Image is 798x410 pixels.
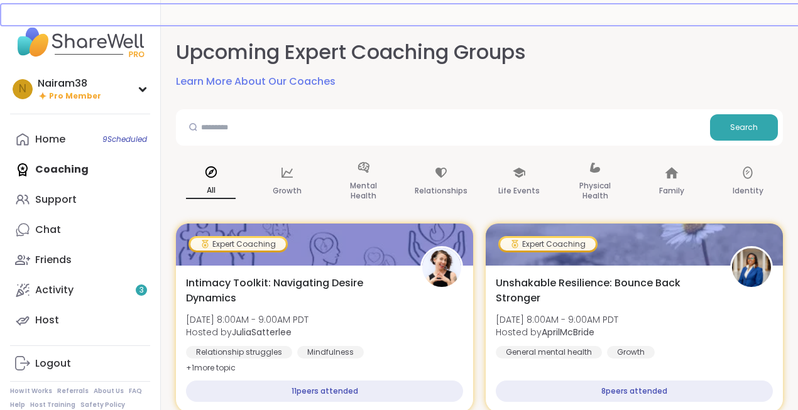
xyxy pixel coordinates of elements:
[659,183,684,198] p: Family
[186,326,309,338] span: Hosted by
[10,20,150,64] img: ShareWell Nav Logo
[10,124,150,154] a: Home9Scheduled
[496,346,602,359] div: General mental health
[496,313,618,326] span: [DATE] 8:00AM - 9:00AM PDT
[19,81,26,97] span: N
[190,238,286,251] div: Expert Coaching
[186,380,463,402] div: 11 peers attended
[273,183,302,198] p: Growth
[35,193,77,207] div: Support
[733,183,763,198] p: Identity
[57,387,89,396] a: Referrals
[139,285,144,296] span: 3
[49,91,101,102] span: Pro Member
[607,346,655,359] div: Growth
[10,305,150,335] a: Host
[498,183,540,198] p: Life Events
[35,313,59,327] div: Host
[542,326,594,338] b: AprilMcBride
[186,183,236,199] p: All
[176,38,526,67] h2: Upcoming Expert Coaching Groups
[571,178,620,203] p: Physical Health
[496,276,716,306] span: Unshakable Resilience: Bounce Back Stronger
[10,401,25,409] a: Help
[422,248,461,287] img: JuliaSatterlee
[10,348,150,379] a: Logout
[38,77,101,90] div: Nairam38
[10,275,150,305] a: Activity3
[10,245,150,275] a: Friends
[496,380,773,402] div: 8 peers attended
[35,283,74,297] div: Activity
[10,215,150,245] a: Chat
[176,74,336,89] a: Learn More About Our Coaches
[186,313,309,326] span: [DATE] 8:00AM - 9:00AM PDT
[94,387,124,396] a: About Us
[232,326,292,338] b: JuliaSatterlee
[10,185,150,215] a: Support
[710,114,778,141] button: Search
[35,223,61,237] div: Chat
[500,238,596,251] div: Expert Coaching
[35,357,71,370] div: Logout
[415,183,467,198] p: Relationships
[129,387,142,396] a: FAQ
[496,326,618,338] span: Hosted by
[30,401,75,409] a: Host Training
[339,178,388,203] p: Mental Health
[297,346,364,359] div: Mindfulness
[35,253,72,267] div: Friends
[35,132,65,146] div: Home
[102,134,147,144] span: 9 Scheduled
[186,346,292,359] div: Relationship struggles
[10,387,52,396] a: How It Works
[732,248,771,287] img: AprilMcBride
[730,122,758,133] span: Search
[186,276,407,306] span: Intimacy Toolkit: Navigating Desire Dynamics
[80,401,125,409] a: Safety Policy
